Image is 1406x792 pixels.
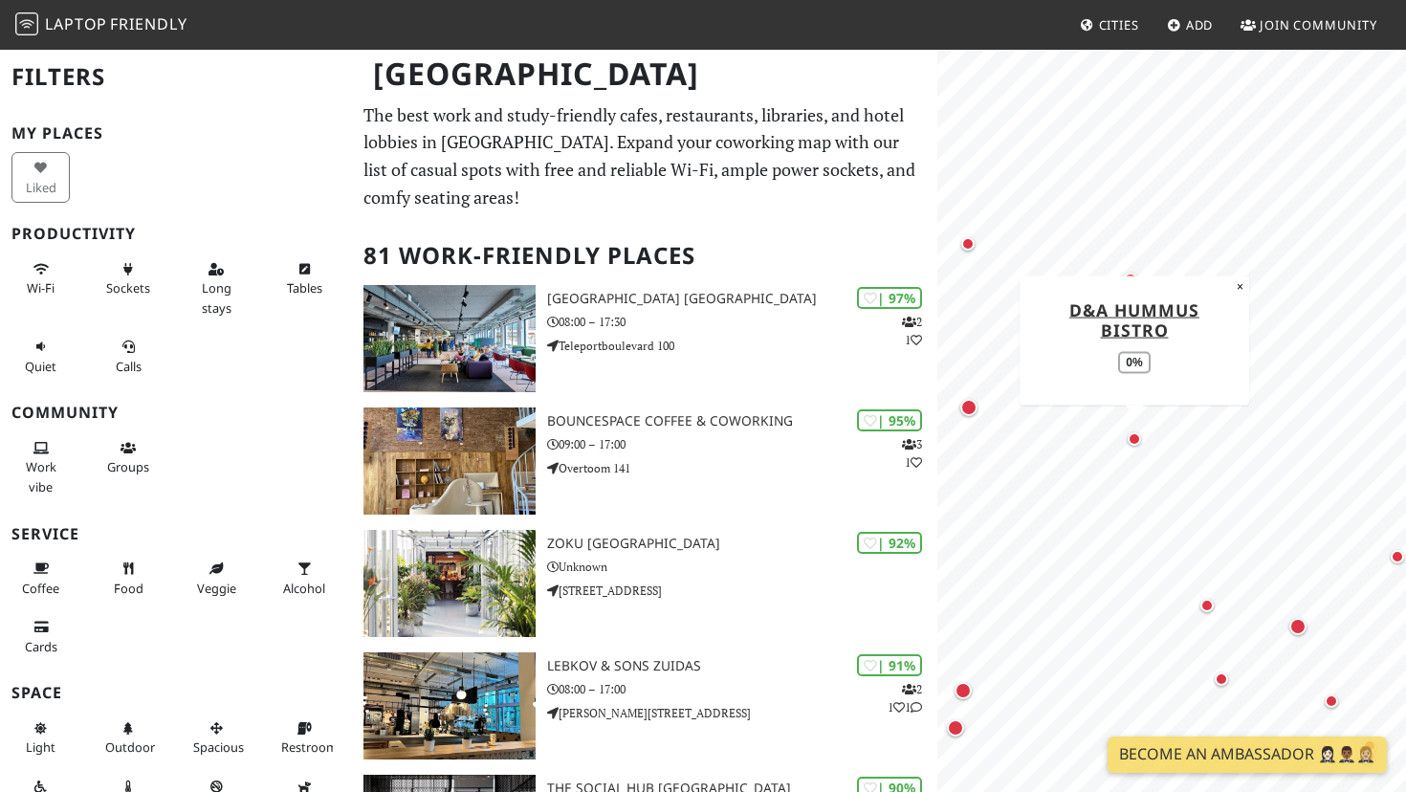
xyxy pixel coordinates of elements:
[11,225,341,243] h3: Productivity
[1186,16,1214,33] span: Add
[363,407,536,515] img: BounceSpace Coffee & Coworking
[114,580,143,597] span: Food
[951,678,976,703] div: Map marker
[15,9,187,42] a: LaptopFriendly LaptopFriendly
[547,582,937,600] p: [STREET_ADDRESS]
[202,279,231,316] span: Long stays
[547,658,937,674] h3: Lebkov & Sons Zuidas
[99,253,158,304] button: Sockets
[943,715,968,740] div: Map marker
[358,48,934,100] h1: [GEOGRAPHIC_DATA]
[287,279,322,297] span: Work-friendly tables
[11,611,70,662] button: Cards
[857,409,922,431] div: | 95%
[116,358,142,375] span: Video/audio calls
[11,331,70,382] button: Quiet
[956,232,979,255] div: Map marker
[11,713,70,763] button: Light
[1196,594,1219,617] div: Map marker
[547,536,937,552] h3: Zoku [GEOGRAPHIC_DATA]
[275,553,334,604] button: Alcohol
[15,12,38,35] img: LaptopFriendly
[26,738,55,756] span: Natural light
[22,580,59,597] span: Coffee
[11,253,70,304] button: Wi-Fi
[187,553,246,604] button: Veggie
[99,553,158,604] button: Food
[25,358,56,375] span: Quiet
[1072,8,1147,42] a: Cities
[99,331,158,382] button: Calls
[1118,351,1150,373] div: 0%
[187,253,246,323] button: Long stays
[1260,16,1377,33] span: Join Community
[106,279,150,297] span: Power sockets
[547,291,937,307] h3: [GEOGRAPHIC_DATA] [GEOGRAPHIC_DATA]
[888,680,922,716] p: 2 1 1
[1123,428,1146,451] div: Map marker
[547,337,937,355] p: Teleportboulevard 100
[25,638,57,655] span: Credit cards
[547,704,937,722] p: [PERSON_NAME][STREET_ADDRESS]
[547,313,937,331] p: 08:00 – 17:30
[11,432,70,502] button: Work vibe
[283,580,325,597] span: Alcohol
[275,713,334,763] button: Restroom
[107,458,149,475] span: Group tables
[857,532,922,554] div: | 92%
[27,279,55,297] span: Stable Wi-Fi
[857,287,922,309] div: | 97%
[363,101,927,211] p: The best work and study-friendly cafes, restaurants, libraries, and hotel lobbies in [GEOGRAPHIC_...
[547,459,937,477] p: Overtoom 141
[275,253,334,304] button: Tables
[1231,275,1249,297] button: Close popup
[352,530,938,637] a: Zoku Amsterdam | 92% Zoku [GEOGRAPHIC_DATA] Unknown [STREET_ADDRESS]
[11,48,341,106] h2: Filters
[363,285,536,392] img: Aristo Meeting Center Amsterdam
[1118,269,1143,294] div: Map marker
[363,530,536,637] img: Zoku Amsterdam
[363,227,927,285] h2: 81 Work-Friendly Places
[1099,16,1139,33] span: Cities
[187,713,246,763] button: Spacious
[99,432,158,483] button: Groups
[193,738,244,756] span: Spacious
[956,395,981,420] div: Map marker
[11,684,341,702] h3: Space
[857,654,922,676] div: | 91%
[352,652,938,759] a: Lebkov & Sons Zuidas | 91% 211 Lebkov & Sons Zuidas 08:00 – 17:00 [PERSON_NAME][STREET_ADDRESS]
[547,558,937,576] p: Unknown
[902,435,922,472] p: 3 1
[11,124,341,143] h3: My Places
[110,13,187,34] span: Friendly
[1069,297,1199,341] a: d&a hummus bistro
[197,580,236,597] span: Veggie
[547,680,937,698] p: 08:00 – 17:00
[1233,8,1385,42] a: Join Community
[11,525,341,543] h3: Service
[26,458,56,495] span: People working
[547,413,937,429] h3: BounceSpace Coffee & Coworking
[99,713,158,763] button: Outdoor
[352,407,938,515] a: BounceSpace Coffee & Coworking | 95% 31 BounceSpace Coffee & Coworking 09:00 – 17:00 Overtoom 141
[547,435,937,453] p: 09:00 – 17:00
[45,13,107,34] span: Laptop
[363,652,536,759] img: Lebkov & Sons Zuidas
[11,404,341,422] h3: Community
[281,738,338,756] span: Restroom
[105,738,155,756] span: Outdoor area
[902,313,922,349] p: 2 1
[11,553,70,604] button: Coffee
[1159,8,1221,42] a: Add
[352,285,938,392] a: Aristo Meeting Center Amsterdam | 97% 21 [GEOGRAPHIC_DATA] [GEOGRAPHIC_DATA] 08:00 – 17:30 Telepo...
